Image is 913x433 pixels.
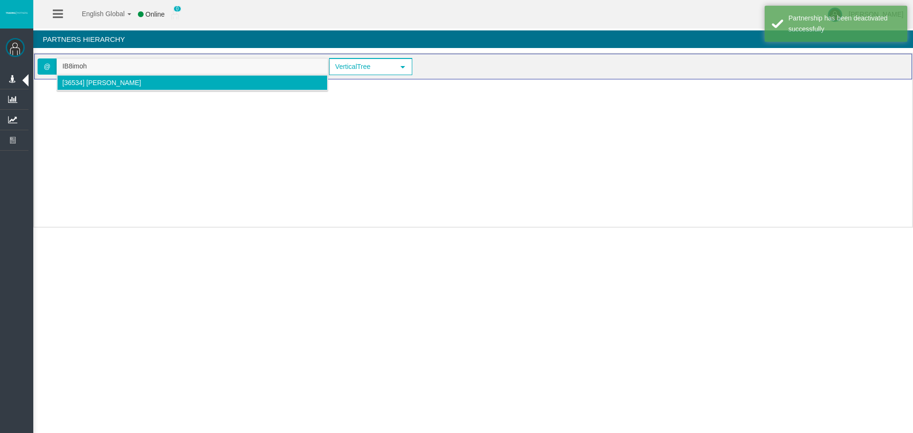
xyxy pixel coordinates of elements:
span: [36534] [PERSON_NAME] [62,79,141,87]
h4: Partners Hierarchy [33,30,913,48]
span: select [399,63,407,71]
span: 0 [174,6,181,12]
span: VerticalTree [330,59,395,74]
span: English Global [69,10,125,18]
div: Partnership has been deactivated successfully [788,13,900,35]
span: @ [38,58,57,75]
img: user_small.png [171,10,179,19]
input: Search partner... [57,59,328,74]
span: Online [146,10,165,18]
img: logo.svg [5,11,29,15]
